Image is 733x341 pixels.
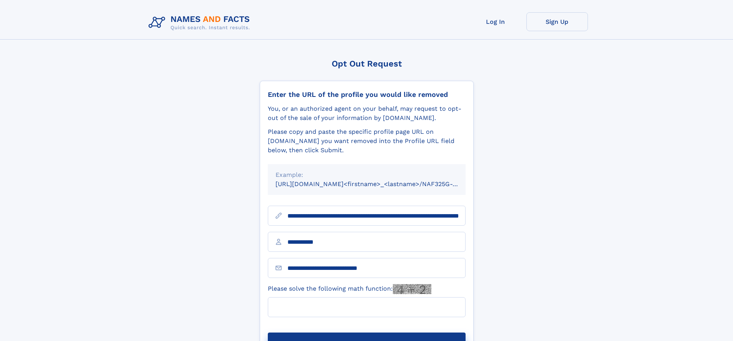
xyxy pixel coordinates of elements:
div: Please copy and paste the specific profile page URL on [DOMAIN_NAME] you want removed into the Pr... [268,127,466,155]
a: Sign Up [526,12,588,31]
a: Log In [465,12,526,31]
label: Please solve the following math function: [268,284,431,294]
div: You, or an authorized agent on your behalf, may request to opt-out of the sale of your informatio... [268,104,466,123]
img: Logo Names and Facts [145,12,256,33]
div: Opt Out Request [260,59,474,68]
div: Enter the URL of the profile you would like removed [268,90,466,99]
small: [URL][DOMAIN_NAME]<firstname>_<lastname>/NAF325G-xxxxxxxx [276,180,480,188]
div: Example: [276,170,458,180]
